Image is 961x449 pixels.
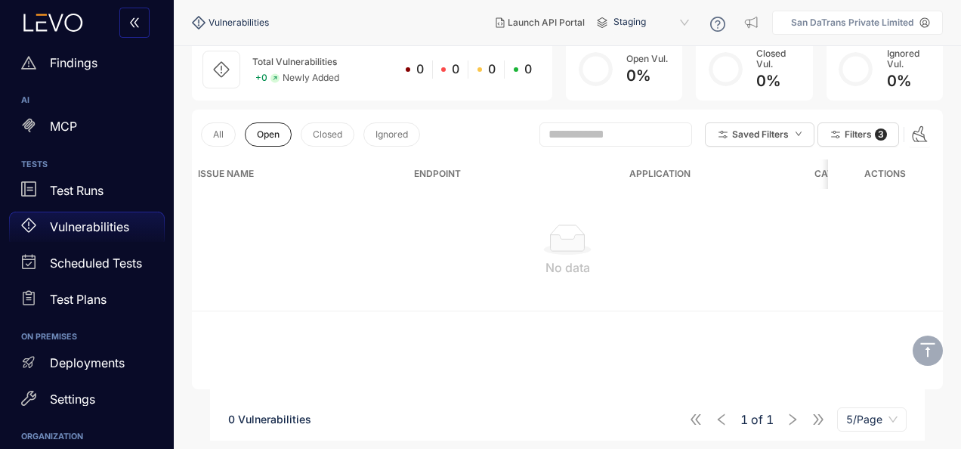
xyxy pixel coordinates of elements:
button: Ignored [363,122,420,147]
h6: ORGANIZATION [21,432,153,441]
p: Test Runs [50,184,104,197]
span: 0 [488,62,496,76]
button: double-left [119,8,150,38]
p: Vulnerabilities [50,220,129,234]
div: Closed Vul. [756,48,802,70]
a: MCP [9,112,165,148]
div: Ignored Vul. [887,48,932,70]
h6: AI [21,96,153,105]
span: All [213,129,224,140]
a: Test Plans [9,284,165,320]
a: Findings [9,48,165,84]
span: Vulnerabilities [209,17,269,28]
p: Scheduled Tests [50,256,142,270]
th: Actions [828,159,943,188]
p: Deployments [50,356,125,370]
div: 0 % [887,73,932,90]
span: 0 [416,62,424,76]
div: No data [204,261,931,274]
a: Test Runs [9,175,165,212]
span: 3 [875,129,887,141]
span: Ignored [375,129,408,140]
span: Newly Added [283,73,339,83]
p: San DaTrans Private Limited [791,17,913,28]
span: Open [257,129,280,140]
h6: ON PREMISES [21,333,153,342]
span: Filters [845,129,872,140]
span: 1 [740,413,748,426]
span: 1 [766,413,774,426]
div: 0 % [626,67,668,85]
p: Test Plans [50,293,107,306]
button: All [201,122,236,147]
button: Saved Filtersdown [705,122,814,147]
span: of [740,413,774,426]
button: Filters 3 [817,122,899,147]
span: down [795,130,802,138]
a: Deployments [9,348,165,384]
th: Category [768,159,911,188]
span: 0 [452,62,459,76]
div: 0 % [756,73,802,90]
button: Launch API Portal [484,11,597,35]
a: Settings [9,384,165,420]
p: MCP [50,119,77,133]
span: warning [21,55,36,70]
span: double-left [128,17,141,30]
div: Open Vul. [626,54,668,64]
button: Closed [301,122,354,147]
h6: TESTS [21,160,153,169]
span: 0 Vulnerabilities [228,413,311,426]
th: Application [623,159,767,188]
p: Findings [50,56,97,70]
button: Open [245,122,292,147]
span: Total Vulnerabilities [252,56,337,67]
span: + 0 [255,73,267,83]
span: vertical-align-top [919,341,937,359]
th: Endpoint [408,159,624,188]
span: Saved Filters [732,129,789,140]
span: Staging [613,11,692,35]
a: Vulnerabilities [9,212,165,248]
span: 0 [524,62,532,76]
p: Settings [50,392,95,406]
span: Launch API Portal [508,17,585,28]
span: 5/Page [846,408,898,431]
th: Issue Name [192,159,408,188]
span: Closed [313,129,342,140]
a: Scheduled Tests [9,248,165,284]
